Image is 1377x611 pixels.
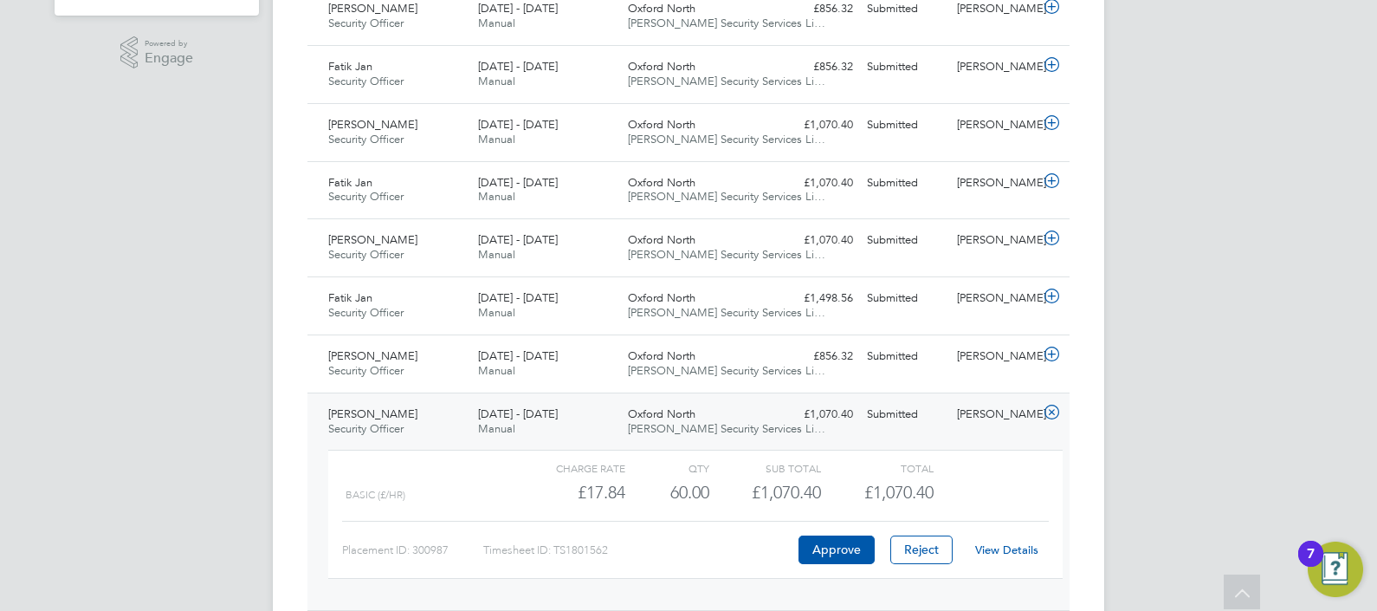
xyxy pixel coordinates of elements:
span: Security Officer [328,247,404,262]
div: £1,070.40 [709,478,821,507]
span: [PERSON_NAME] [328,406,417,421]
span: Manual [478,74,515,88]
a: View Details [975,543,1038,557]
div: £1,070.40 [770,169,860,198]
span: Manual [478,132,515,146]
span: Oxford North [628,1,695,16]
span: [DATE] - [DATE] [478,117,558,132]
span: [PERSON_NAME] Security Services Li… [628,74,825,88]
span: Manual [478,421,515,436]
div: Placement ID: 300987 [342,536,483,564]
div: £1,498.56 [770,284,860,313]
div: 60.00 [625,478,709,507]
span: Oxford North [628,290,695,305]
div: Sub Total [709,458,821,478]
span: Oxford North [628,348,695,363]
span: [DATE] - [DATE] [478,175,558,190]
span: Security Officer [328,363,404,378]
span: [PERSON_NAME] Security Services Li… [628,16,825,30]
span: Security Officer [328,16,404,30]
a: Powered byEngage [120,36,194,69]
div: [PERSON_NAME] [950,400,1040,429]
div: £856.32 [770,53,860,81]
div: Submitted [860,284,950,313]
div: £1,070.40 [770,226,860,255]
div: £1,070.40 [770,400,860,429]
span: [PERSON_NAME] [328,1,417,16]
span: [PERSON_NAME] [328,232,417,247]
span: Oxford North [628,232,695,247]
span: [PERSON_NAME] Security Services Li… [628,189,825,204]
div: 7 [1307,554,1315,576]
span: £1,070.40 [864,482,934,503]
span: [DATE] - [DATE] [478,406,558,421]
div: Total [821,458,933,478]
span: Security Officer [328,74,404,88]
span: [DATE] - [DATE] [478,232,558,247]
span: [DATE] - [DATE] [478,290,558,305]
button: Reject [890,536,953,563]
div: £856.32 [770,342,860,371]
span: [DATE] - [DATE] [478,1,558,16]
div: [PERSON_NAME] [950,111,1040,140]
span: Security Officer [328,132,404,146]
div: Submitted [860,226,950,255]
div: £17.84 [514,478,625,507]
div: Submitted [860,400,950,429]
div: [PERSON_NAME] [950,226,1040,255]
div: QTY [625,458,709,478]
span: [PERSON_NAME] Security Services Li… [628,421,825,436]
div: Submitted [860,53,950,81]
button: Approve [798,536,875,563]
button: Open Resource Center, 7 new notifications [1308,542,1363,597]
span: [DATE] - [DATE] [478,348,558,363]
span: [PERSON_NAME] Security Services Li… [628,363,825,378]
span: Fatik Jan [328,59,372,74]
div: [PERSON_NAME] [950,169,1040,198]
div: Submitted [860,111,950,140]
span: Security Officer [328,421,404,436]
div: Charge rate [514,458,625,478]
span: [PERSON_NAME] [328,348,417,363]
span: Oxford North [628,117,695,132]
span: Security Officer [328,189,404,204]
span: Oxford North [628,406,695,421]
div: [PERSON_NAME] [950,53,1040,81]
div: £1,070.40 [770,111,860,140]
span: Manual [478,305,515,320]
span: Engage [145,51,193,66]
span: [PERSON_NAME] Security Services Li… [628,247,825,262]
span: [PERSON_NAME] Security Services Li… [628,132,825,146]
div: Submitted [860,342,950,371]
span: Fatik Jan [328,290,372,305]
span: Oxford North [628,175,695,190]
span: Manual [478,363,515,378]
span: Powered by [145,36,193,51]
span: Basic (£/HR) [346,489,405,501]
span: [DATE] - [DATE] [478,59,558,74]
span: [PERSON_NAME] Security Services Li… [628,305,825,320]
span: [PERSON_NAME] [328,117,417,132]
span: Manual [478,16,515,30]
div: [PERSON_NAME] [950,342,1040,371]
span: Security Officer [328,305,404,320]
div: [PERSON_NAME] [950,284,1040,313]
span: Oxford North [628,59,695,74]
div: Timesheet ID: TS1801562 [483,536,794,564]
div: Submitted [860,169,950,198]
span: Manual [478,189,515,204]
span: Manual [478,247,515,262]
span: Fatik Jan [328,175,372,190]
